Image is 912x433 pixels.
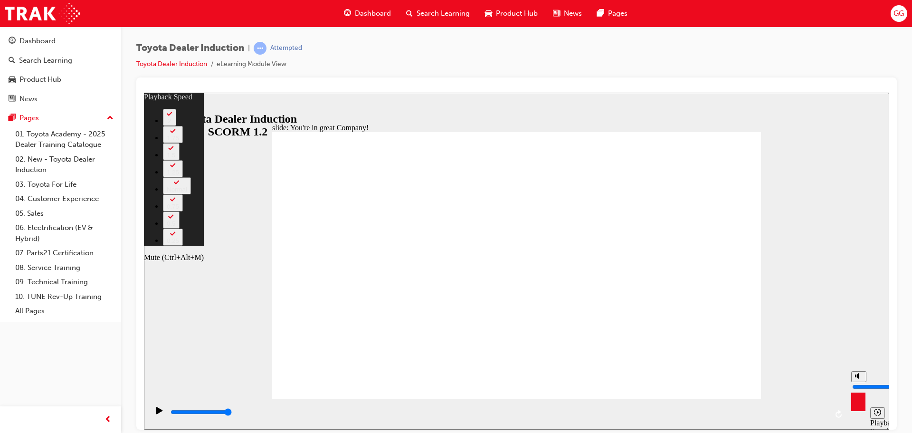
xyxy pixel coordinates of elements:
[5,3,80,24] img: Trak
[496,8,538,19] span: Product Hub
[11,275,117,289] a: 09. Technical Training
[11,246,117,260] a: 07. Parts21 Certification
[27,316,88,323] input: slide progress
[688,315,703,329] button: Replay (Ctrl+Alt+R)
[589,4,635,23] a: pages-iconPages
[11,289,117,304] a: 10. TUNE Rev-Up Training
[726,315,741,326] button: Playback speed
[136,43,244,54] span: Toyota Dealer Induction
[107,112,114,125] span: up-icon
[19,16,32,33] button: 2
[254,42,266,55] span: learningRecordVerb_ATTEMPT-icon
[4,109,117,127] button: Pages
[564,8,582,19] span: News
[406,8,413,19] span: search-icon
[4,52,117,69] a: Search Learning
[9,95,16,104] span: news-icon
[11,221,117,246] a: 06. Electrification (EV & Hybrid)
[597,8,604,19] span: pages-icon
[248,43,250,54] span: |
[104,414,112,426] span: prev-icon
[399,4,477,23] a: search-iconSearch Learning
[477,4,545,23] a: car-iconProduct Hub
[19,36,56,47] div: Dashboard
[136,60,207,68] a: Toyota Dealer Induction
[11,304,117,318] a: All Pages
[11,127,117,152] a: 01. Toyota Academy - 2025 Dealer Training Catalogue
[891,5,907,22] button: GG
[4,71,117,88] a: Product Hub
[11,206,117,221] a: 05. Sales
[553,8,560,19] span: news-icon
[4,30,117,109] button: DashboardSearch LearningProduct HubNews
[270,44,302,53] div: Attempted
[4,32,117,50] a: Dashboard
[19,94,38,105] div: News
[5,306,703,337] div: playback controls
[9,76,16,84] span: car-icon
[23,25,28,32] div: 2
[5,314,21,330] button: Play (Ctrl+Alt+P)
[19,113,39,124] div: Pages
[9,37,16,46] span: guage-icon
[11,192,117,206] a: 04. Customer Experience
[545,4,589,23] a: news-iconNews
[9,57,15,65] span: search-icon
[485,8,492,19] span: car-icon
[9,114,16,123] span: pages-icon
[11,177,117,192] a: 03. Toyota For Life
[355,8,391,19] span: Dashboard
[19,55,72,66] div: Search Learning
[336,4,399,23] a: guage-iconDashboard
[19,74,61,85] div: Product Hub
[344,8,351,19] span: guage-icon
[417,8,470,19] span: Search Learning
[893,8,904,19] span: GG
[703,306,741,337] div: misc controls
[4,90,117,108] a: News
[608,8,627,19] span: Pages
[726,326,741,343] div: Playback Speed
[11,260,117,275] a: 08. Service Training
[11,152,117,177] a: 02. New - Toyota Dealer Induction
[217,59,286,70] li: eLearning Module View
